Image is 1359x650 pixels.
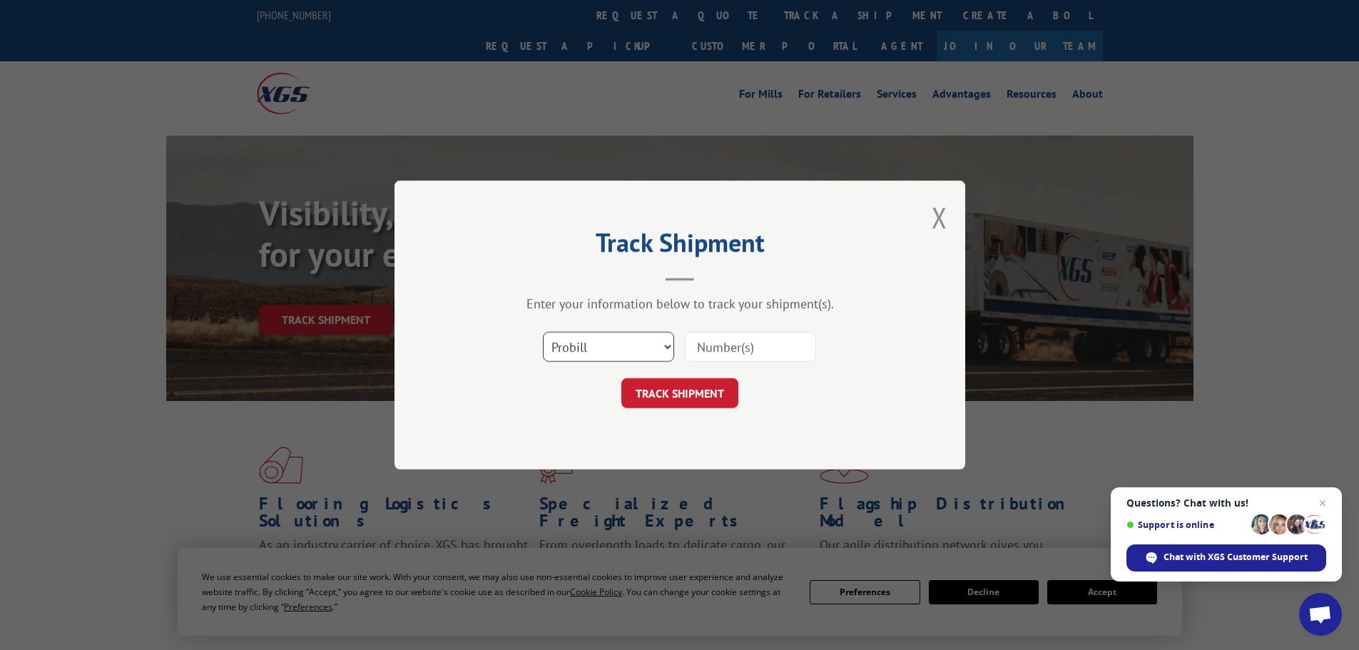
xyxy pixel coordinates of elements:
[1126,544,1326,572] div: Chat with XGS Customer Support
[1164,551,1308,564] span: Chat with XGS Customer Support
[1314,494,1331,512] span: Close chat
[1299,593,1342,636] div: Open chat
[1126,519,1246,530] span: Support is online
[621,378,738,408] button: TRACK SHIPMENT
[466,233,894,260] h2: Track Shipment
[1126,497,1326,509] span: Questions? Chat with us!
[932,198,947,236] button: Close modal
[466,295,894,312] div: Enter your information below to track your shipment(s).
[685,332,816,362] input: Number(s)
